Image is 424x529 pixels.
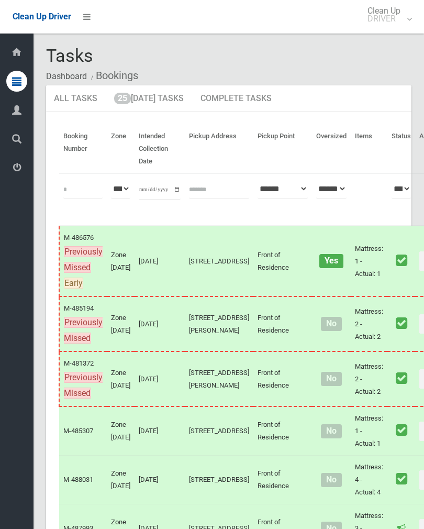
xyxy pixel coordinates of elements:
i: Booking marked as collected. [396,423,407,437]
td: Mattress: 4 - Actual: 4 [351,456,387,504]
td: Front of Residence [253,296,312,351]
td: Zone [DATE] [107,351,135,406]
span: Yes [319,254,343,268]
th: Items [351,125,387,173]
span: Early [64,278,83,289]
li: Bookings [88,66,138,85]
td: [DATE] [135,456,185,504]
th: Status [387,125,415,173]
td: [STREET_ADDRESS][PERSON_NAME] [185,351,253,406]
td: [STREET_ADDRESS] [185,456,253,504]
td: [DATE] [135,226,185,296]
td: M-485194 [59,296,107,351]
td: Zone [DATE] [107,226,135,296]
i: Booking marked as collected. [396,316,407,330]
td: M-485307 [59,406,107,456]
a: All Tasks [46,85,105,113]
td: Mattress: 2 - Actual: 2 [351,351,387,406]
td: Front of Residence [253,456,312,504]
td: M-488031 [59,456,107,504]
i: Booking marked as collected. [396,472,407,486]
span: Previously Missed [64,372,103,399]
td: Front of Residence [253,226,312,296]
span: Previously Missed [64,317,103,344]
td: Zone [DATE] [107,456,135,504]
i: Booking marked as collected. [396,254,407,267]
td: Mattress: 2 - Actual: 2 [351,296,387,351]
span: Previously Missed [64,246,103,273]
h4: Oversized [316,257,347,266]
h4: Normal sized [316,427,347,436]
td: [DATE] [135,351,185,406]
h4: Normal sized [316,476,347,484]
td: Front of Residence [253,351,312,406]
a: Complete Tasks [193,85,280,113]
td: M-486576 [59,226,107,296]
i: Booking marked as collected. [396,371,407,385]
th: Oversized [312,125,351,173]
th: Booking Number [59,125,107,173]
span: Tasks [46,45,93,66]
td: Zone [DATE] [107,406,135,456]
a: 25[DATE] Tasks [106,85,192,113]
td: [DATE] [135,296,185,351]
span: No [321,317,341,331]
a: Clean Up Driver [13,9,71,25]
h4: Normal sized [316,374,347,383]
span: Clean Up Driver [13,12,71,21]
small: DRIVER [367,15,400,23]
td: [STREET_ADDRESS] [185,406,253,456]
th: Intended Collection Date [135,125,185,173]
span: No [321,372,341,386]
a: Dashboard [46,71,87,81]
td: [DATE] [135,406,185,456]
span: No [321,473,341,487]
span: 25 [114,93,131,104]
span: Clean Up [362,7,411,23]
span: No [321,424,341,438]
td: [STREET_ADDRESS][PERSON_NAME] [185,296,253,351]
td: M-481372 [59,351,107,406]
td: [STREET_ADDRESS] [185,226,253,296]
td: Mattress: 1 - Actual: 1 [351,226,387,296]
td: Front of Residence [253,406,312,456]
th: Zone [107,125,135,173]
td: Mattress: 1 - Actual: 1 [351,406,387,456]
h4: Normal sized [316,319,347,328]
td: Zone [DATE] [107,296,135,351]
th: Pickup Point [253,125,312,173]
th: Pickup Address [185,125,253,173]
